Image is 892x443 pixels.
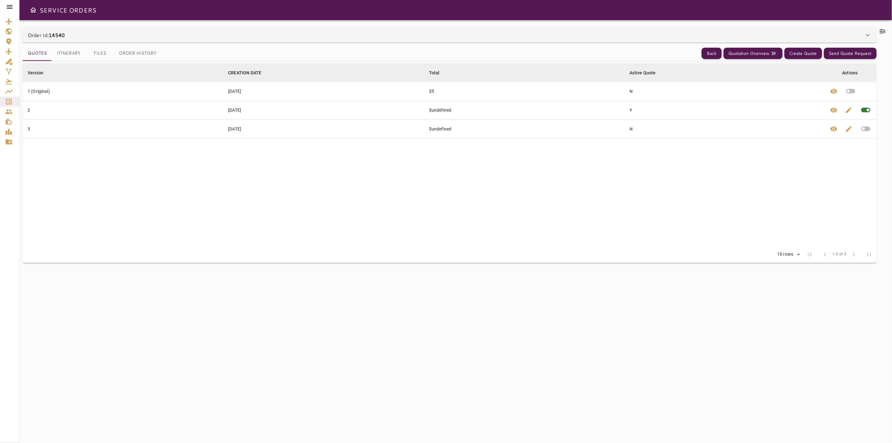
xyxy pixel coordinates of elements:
button: Set quote as active quote [842,82,860,100]
td: 1 (Original) [23,82,223,101]
div: basic tabs example [23,46,162,61]
span: Active Quote [629,69,664,77]
button: Back [702,48,722,59]
td: [DATE] [223,101,424,120]
button: Edit quote [842,120,857,138]
b: 14540 [49,31,65,39]
span: Previous Page [817,247,832,262]
td: 3 [23,120,223,138]
span: Total [429,69,448,77]
div: Order Id:14540 [23,28,877,43]
button: Open drawer [27,4,40,16]
td: [DATE] [223,120,424,138]
button: Set quote as active quote [857,120,875,138]
td: $5 [424,82,624,101]
td: [DATE] [223,82,424,101]
td: N [624,120,825,138]
span: visibility [830,125,838,133]
div: Total [429,69,440,77]
td: N [624,82,825,101]
span: edit [845,106,853,114]
button: Quotes [23,46,52,61]
span: Next Page [847,247,862,262]
button: Quotation Overview [724,48,783,59]
button: View quote details [826,101,842,119]
span: edit [845,125,853,133]
button: Send Quote Request [824,48,877,59]
span: CREATION DATE [228,69,269,77]
p: Order Id: [28,31,65,39]
button: Itinerary [52,46,86,61]
button: Edit quote [842,101,857,119]
td: 2 [23,101,223,120]
span: Version [28,69,51,77]
button: Order History [114,46,162,61]
div: Active Quote [629,69,656,77]
span: This quote is already active [857,101,875,119]
td: Y [624,101,825,120]
button: View quote details [826,82,842,100]
button: Files [86,46,114,61]
td: $undefined [424,120,624,138]
button: View quote details [826,120,842,138]
span: 1-3 of 3 [832,251,846,258]
button: Create Quote [784,48,822,59]
span: visibility [830,106,838,114]
span: First Page [802,247,817,262]
h6: SERVICE ORDERS [40,5,96,15]
span: visibility [830,88,838,95]
td: $undefined [424,101,624,120]
div: 10 rows [776,252,795,257]
div: Version [28,69,43,77]
span: Last Page [862,247,877,262]
div: 10 rows [773,250,802,259]
div: CREATION DATE [228,69,261,77]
